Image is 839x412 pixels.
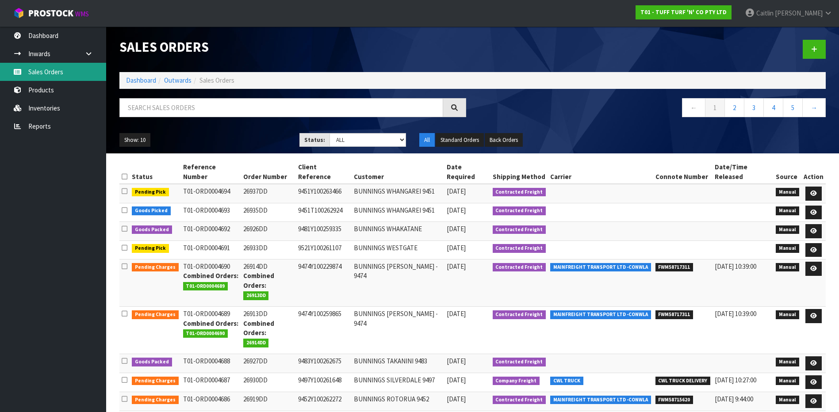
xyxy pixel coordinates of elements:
td: BUNNINGS [PERSON_NAME] - 9474 [352,307,444,354]
span: MAINFREIGHT TRANSPORT LTD -CONWLA [550,310,651,319]
span: Manual [776,377,799,385]
td: 26937DD [241,184,296,203]
span: 26914DD [243,339,269,347]
span: Pending Charges [132,310,179,319]
span: T01-ORD0004690 [183,329,228,338]
span: Goods Packed [132,358,172,366]
td: BUNNINGS WHANGAREI 9451 [352,203,444,222]
h1: Sales Orders [119,40,466,55]
button: All [419,133,435,147]
td: T01-ORD0004690 [181,259,241,307]
th: Date/Time Released [713,160,774,184]
span: [DATE] 10:39:00 [715,262,756,271]
td: 26933DD [241,240,296,259]
span: Goods Picked [132,206,171,215]
span: CWL TRUCK DELIVERY [655,377,711,385]
strong: Status: [304,136,325,144]
span: [PERSON_NAME] [775,9,823,17]
td: 26930DD [241,373,296,392]
span: [DATE] [447,309,466,318]
span: [DATE] [447,187,466,195]
span: [DATE] 10:27:00 [715,376,756,384]
td: T01-ORD0004691 [181,240,241,259]
td: BUNNINGS WHANGAREI 9451 [352,184,444,203]
span: Contracted Freight [493,310,546,319]
span: Pending Pick [132,244,169,253]
td: 26927DD [241,354,296,373]
span: Manual [776,310,799,319]
span: Pending Charges [132,396,179,404]
th: Carrier [548,160,653,184]
span: [DATE] [447,357,466,365]
span: [DATE] [447,395,466,403]
strong: T01 - TUFF TURF 'N' CO PTY LTD [640,8,727,16]
span: MAINFREIGHT TRANSPORT LTD -CONWLA [550,263,651,272]
span: Contracted Freight [493,244,546,253]
span: Goods Packed [132,225,172,234]
td: 26935DD [241,203,296,222]
a: 3 [744,98,764,117]
span: Manual [776,263,799,272]
span: Pending Charges [132,263,179,272]
td: BUNNINGS [PERSON_NAME] - 9474 [352,259,444,307]
span: [DATE] 9:44:00 [715,395,753,403]
a: 2 [724,98,744,117]
span: Caitlin [756,9,774,17]
strong: Combined Orders: [243,319,274,337]
td: BUNNINGS WHAKATANE [352,222,444,241]
td: 26926DD [241,222,296,241]
td: BUNNINGS ROTORUA 9452 [352,392,444,411]
a: 1 [705,98,725,117]
td: T01-ORD0004689 [181,307,241,354]
span: Sales Orders [199,76,234,84]
td: 26919DD [241,392,296,411]
span: [DATE] [447,225,466,233]
td: 9451T100262924 [296,203,351,222]
td: 9483Y100262675 [296,354,351,373]
th: Status [130,160,181,184]
span: Manual [776,206,799,215]
th: Action [801,160,826,184]
span: Contracted Freight [493,396,546,404]
td: 9451Y100263466 [296,184,351,203]
td: 9497Y100261648 [296,373,351,392]
th: Client Reference [296,160,351,184]
span: Pending Charges [132,377,179,385]
img: cube-alt.png [13,8,24,19]
td: T01-ORD0004687 [181,373,241,392]
a: Outwards [164,76,192,84]
span: 26913DD [243,291,269,300]
td: 9521Y100261107 [296,240,351,259]
td: T01-ORD0004686 [181,392,241,411]
a: 4 [763,98,783,117]
span: Pending Pick [132,188,169,197]
span: T01-ORD0004689 [183,282,228,291]
span: Contracted Freight [493,225,546,234]
span: CWL TRUCK [550,377,583,385]
th: Connote Number [653,160,713,184]
span: Contracted Freight [493,358,546,366]
nav: Page navigation [479,98,826,120]
td: T01-ORD0004692 [181,222,241,241]
td: T01-ORD0004688 [181,354,241,373]
th: Source [774,160,801,184]
input: Search sales orders [119,98,443,117]
th: Reference Number [181,160,241,184]
span: [DATE] 10:39:00 [715,309,756,318]
th: Order Number [241,160,296,184]
small: WMS [75,10,89,18]
td: T01-ORD0004693 [181,203,241,222]
span: FWM58717311 [655,310,693,319]
span: Manual [776,188,799,197]
td: BUNNINGS WESTGATE [352,240,444,259]
td: 9474Y100229874 [296,259,351,307]
span: FWM58715620 [655,396,693,404]
th: Shipping Method [490,160,548,184]
span: Manual [776,244,799,253]
button: Back Orders [485,133,523,147]
span: [DATE] [447,262,466,271]
button: Show: 10 [119,133,150,147]
td: 26914DD [241,259,296,307]
a: 5 [783,98,803,117]
span: Manual [776,396,799,404]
